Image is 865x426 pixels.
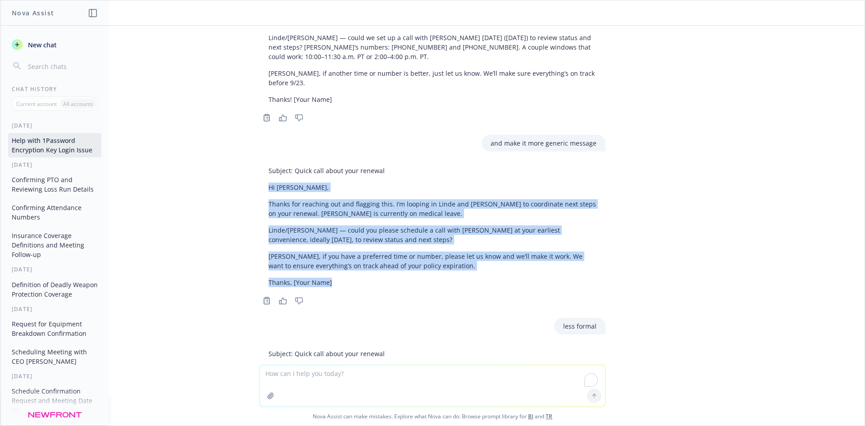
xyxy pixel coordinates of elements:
p: Hi [PERSON_NAME], [269,183,596,192]
button: Definition of Deadly Weapon Protection Coverage [8,277,101,302]
div: [DATE] [1,266,109,273]
p: Linde/[PERSON_NAME] — could we set up a call with [PERSON_NAME] [DATE] ([DATE]) to review status ... [269,33,596,61]
div: [DATE] [1,305,109,313]
p: Current account [16,100,57,108]
p: All accounts [63,100,93,108]
input: Search chats [26,60,98,73]
div: [DATE] [1,122,109,129]
button: Schedule Confirmation Request and Meeting Date Fix [8,384,101,417]
button: Thumbs down [292,294,306,307]
p: Subject: Quick call about your renewal [269,166,596,175]
a: TR [546,412,552,420]
div: [DATE] [1,372,109,380]
button: Help with 1Password Encryption Key Login Issue [8,133,101,157]
p: Linde/[PERSON_NAME] — could you please schedule a call with [PERSON_NAME] at your earliest conven... [269,225,596,244]
div: Chat History [1,85,109,93]
p: less formal [563,321,596,331]
span: Nova Assist can make mistakes. Explore what Nova can do: Browse prompt library for and [4,407,861,426]
svg: Copy to clipboard [263,297,271,305]
p: and make it more generic message [491,138,596,148]
button: Thumbs down [292,111,306,124]
p: [PERSON_NAME], if you have a preferred time or number, please let us know and we’ll make it work.... [269,252,596,270]
button: New chat [8,37,101,53]
p: Thanks for reaching out and flagging this. I’m looping in Linde and [PERSON_NAME] to coordinate n... [269,199,596,218]
svg: Copy to clipboard [263,114,271,122]
p: Subject: Quick call about your renewal [269,349,596,358]
h1: Nova Assist [12,8,54,18]
p: Thanks, [Your Name] [269,278,596,287]
button: Insurance Coverage Definitions and Meeting Follow-up [8,228,101,262]
p: [PERSON_NAME], if another time or number is better, just let us know. We’ll make sure everything’... [269,69,596,87]
button: Request for Equipment Breakdown Confirmation [8,316,101,341]
button: Confirming Attendance Numbers [8,200,101,224]
p: Thanks! [Your Name] [269,95,596,104]
textarea: To enrich screen reader interactions, please activate Accessibility in Grammarly extension settings [260,365,605,407]
span: New chat [26,40,57,50]
a: BI [528,412,533,420]
div: [DATE] [1,161,109,169]
button: Confirming PTO and Reviewing Loss Run Details [8,172,101,197]
button: Scheduling Meeting with CEO [PERSON_NAME] [8,344,101,369]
